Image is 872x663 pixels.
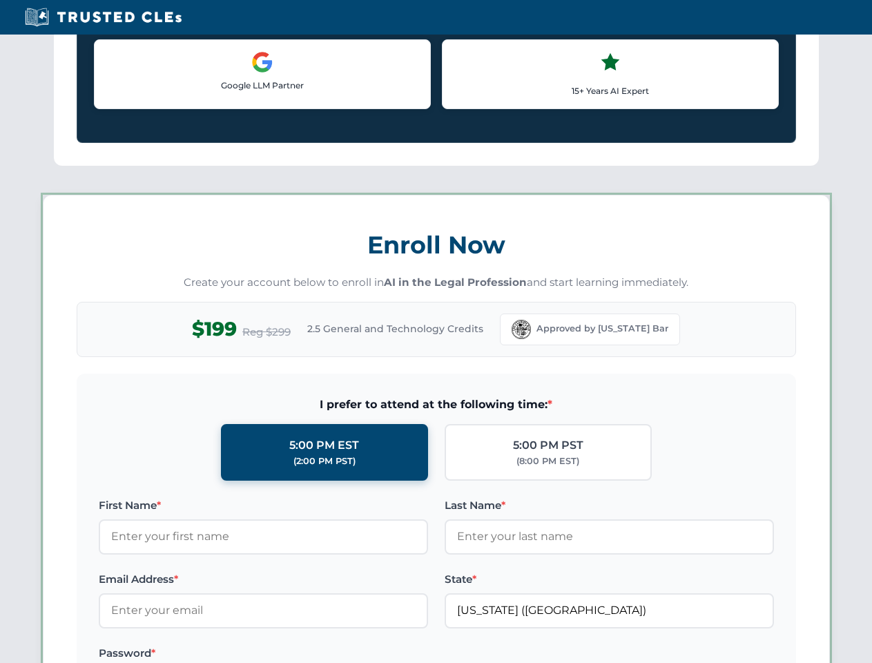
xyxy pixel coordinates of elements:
input: Florida (FL) [445,593,774,628]
span: $199 [192,314,237,345]
div: 5:00 PM EST [289,436,359,454]
p: 15+ Years AI Expert [454,84,767,97]
img: Florida Bar [512,320,531,339]
span: Reg $299 [242,324,291,340]
label: Last Name [445,497,774,514]
p: Google LLM Partner [106,79,419,92]
input: Enter your first name [99,519,428,554]
span: Approved by [US_STATE] Bar [536,322,668,336]
img: Trusted CLEs [21,7,186,28]
label: Password [99,645,428,662]
span: 2.5 General and Technology Credits [307,321,483,336]
strong: AI in the Legal Profession [384,276,527,289]
input: Enter your last name [445,519,774,554]
img: Google [251,51,273,73]
div: (8:00 PM EST) [516,454,579,468]
label: Email Address [99,571,428,588]
span: I prefer to attend at the following time: [99,396,774,414]
label: State [445,571,774,588]
div: 5:00 PM PST [513,436,583,454]
div: (2:00 PM PST) [293,454,356,468]
h3: Enroll Now [77,223,796,267]
p: Create your account below to enroll in and start learning immediately. [77,275,796,291]
label: First Name [99,497,428,514]
input: Enter your email [99,593,428,628]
